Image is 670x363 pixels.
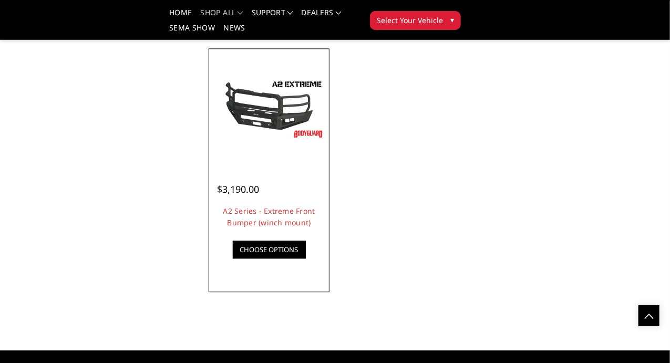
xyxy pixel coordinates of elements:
[169,9,192,24] a: Home
[252,9,293,24] a: Support
[212,51,326,166] a: A2 Series - Extreme Front Bumper (winch mount) A2 Series - Extreme Front Bumper (winch mount)
[223,206,315,227] a: A2 Series - Extreme Front Bumper (winch mount)
[302,9,342,24] a: Dealers
[450,14,454,25] span: ▾
[169,24,215,39] a: SEMA Show
[370,11,461,30] button: Select Your Vehicle
[212,77,326,141] img: A2 Series - Extreme Front Bumper (winch mount)
[638,305,659,326] a: Click to Top
[201,9,243,24] a: shop all
[233,241,306,258] a: Choose Options
[377,15,443,26] span: Select Your Vehicle
[223,24,245,39] a: News
[217,183,259,195] span: $3,190.00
